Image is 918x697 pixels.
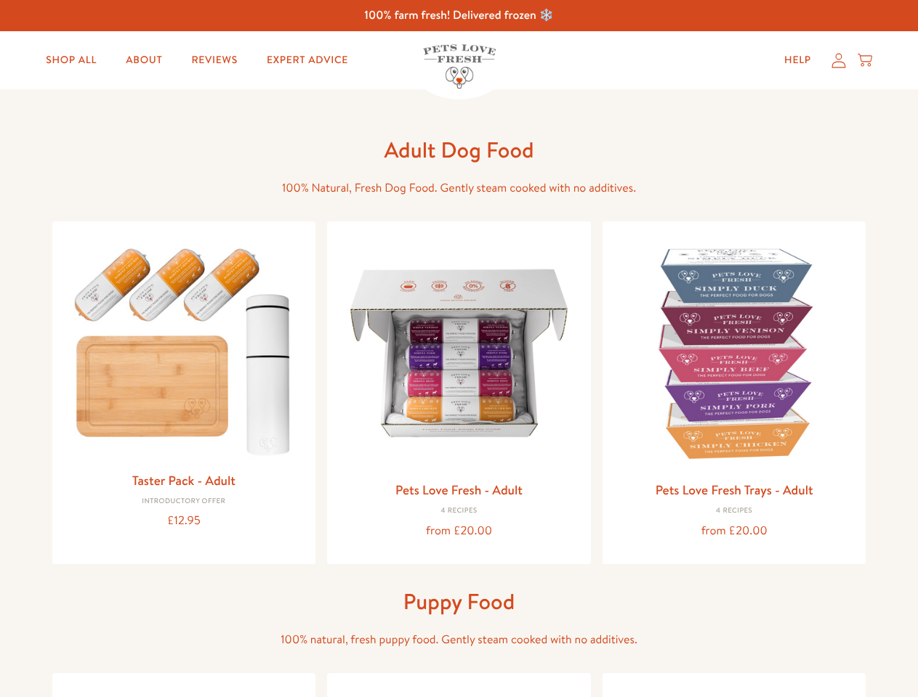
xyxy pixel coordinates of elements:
[227,136,692,164] h1: Adult Dog Food
[395,481,523,499] a: Pets Love Fresh - Adult
[423,44,496,89] img: Pets Love Fresh
[282,180,636,196] span: 100% Natural, Fresh Dog Food. Gently steam cooked with no additives.
[64,497,305,506] div: Introductory Offer
[64,233,305,463] img: Taster Pack - Adult
[339,507,579,515] div: 4 Recipes
[255,46,360,75] a: Expert Advice
[64,511,305,531] div: £12.95
[114,46,174,75] a: About
[614,233,855,473] img: Pets Love Fresh Trays - Adult
[773,46,823,75] a: Help
[227,587,692,616] h1: Puppy Food
[281,632,637,648] span: 100% natural, fresh puppy food. Gently steam cooked with no additives.
[34,46,108,75] a: Shop All
[614,507,855,515] div: 4 Recipes
[339,233,579,473] img: Pets Love Fresh - Adult
[656,481,813,499] a: Pets Love Fresh Trays - Adult
[614,521,855,541] div: from £20.00
[180,46,249,75] a: Reviews
[132,471,235,489] a: Taster Pack - Adult
[339,521,579,541] div: from £20.00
